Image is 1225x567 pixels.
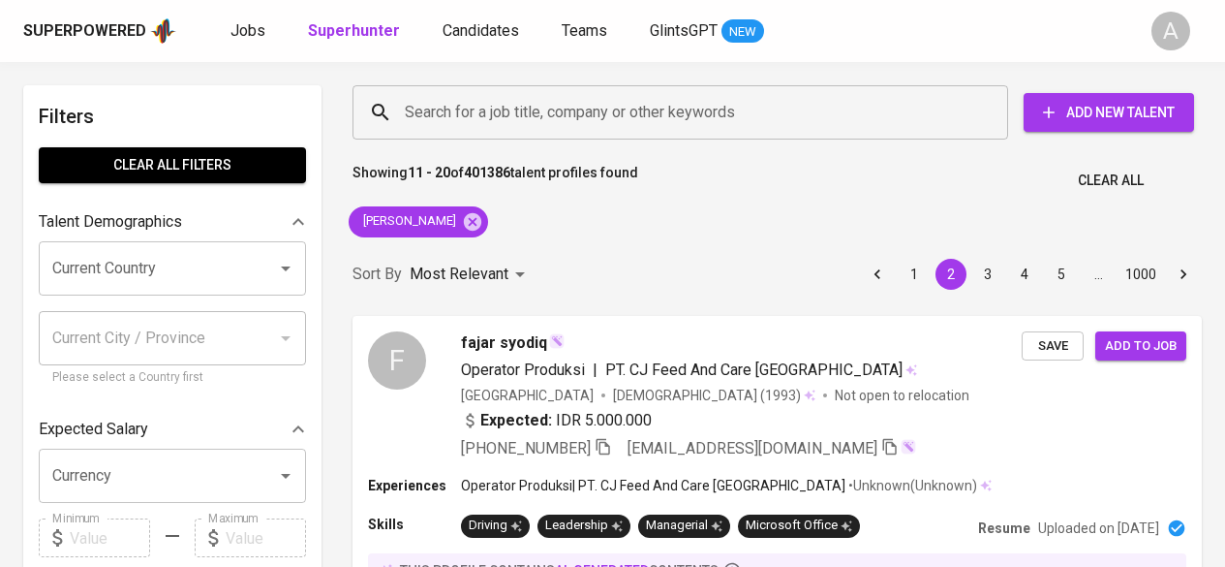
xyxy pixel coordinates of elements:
img: magic_wand.svg [901,439,916,455]
b: Superhunter [308,21,400,40]
div: Expected Salary [39,410,306,449]
div: Talent Demographics [39,203,306,241]
span: Clear All filters [54,153,291,177]
b: Expected: [480,409,552,432]
div: [PERSON_NAME] [349,206,488,237]
nav: pagination navigation [859,259,1202,290]
span: Candidates [443,21,519,40]
button: Add to job [1095,331,1186,362]
button: Go to page 1000 [1119,259,1162,290]
span: Add to job [1105,335,1177,358]
span: [EMAIL_ADDRESS][DOMAIN_NAME] [628,439,877,457]
span: Save [1031,335,1074,358]
img: app logo [150,16,176,46]
button: Open [272,255,299,282]
p: Not open to relocation [835,386,969,405]
button: Go to page 1 [899,259,930,290]
div: (1993) [613,386,815,405]
div: Microsoft Office [746,517,852,535]
span: Jobs [230,21,265,40]
div: Superpowered [23,20,146,43]
button: Go to page 3 [972,259,1003,290]
button: Go to page 4 [1009,259,1040,290]
span: Teams [562,21,607,40]
div: Most Relevant [410,257,532,293]
span: Add New Talent [1039,101,1179,125]
input: Value [226,519,306,557]
p: Talent Demographics [39,210,182,234]
div: … [1083,265,1114,284]
p: Skills [368,515,461,534]
a: Superpoweredapp logo [23,16,176,46]
div: Driving [469,517,522,535]
span: Operator Produksi [461,361,585,379]
input: Value [70,519,150,557]
span: [DEMOGRAPHIC_DATA] [613,386,760,405]
p: Resume [978,519,1030,538]
a: GlintsGPT NEW [650,19,764,44]
a: Jobs [230,19,269,44]
h6: Filters [39,101,306,132]
b: 11 - 20 [408,165,450,180]
button: Go to page 5 [1046,259,1077,290]
p: Operator Produksi | PT. CJ Feed And Care [GEOGRAPHIC_DATA] [461,476,845,495]
button: Save [1022,331,1084,362]
div: IDR 5.000.000 [461,409,652,432]
p: Showing of talent profiles found [352,163,638,199]
div: Managerial [646,517,722,535]
a: Teams [562,19,611,44]
span: PT. CJ Feed And Care [GEOGRAPHIC_DATA] [605,361,903,379]
span: NEW [721,22,764,42]
button: Go to next page [1168,259,1199,290]
button: Clear All [1070,163,1151,199]
p: Uploaded on [DATE] [1038,519,1159,538]
div: F [368,331,426,390]
span: GlintsGPT [650,21,718,40]
a: Superhunter [308,19,404,44]
button: page 2 [935,259,966,290]
span: [PERSON_NAME] [349,212,468,231]
img: magic_wand.svg [549,333,565,349]
span: | [593,359,597,382]
p: Experiences [368,476,461,495]
span: Clear All [1078,169,1144,193]
button: Clear All filters [39,147,306,183]
b: 401386 [464,165,510,180]
p: • Unknown ( Unknown ) [845,476,977,495]
span: fajar syodiq [461,331,547,355]
a: Candidates [443,19,523,44]
div: A [1151,12,1190,50]
p: Most Relevant [410,263,508,286]
div: Leadership [545,517,623,535]
button: Go to previous page [862,259,893,290]
div: [GEOGRAPHIC_DATA] [461,386,594,405]
button: Open [272,462,299,489]
p: Please select a Country first [52,368,292,388]
p: Sort By [352,263,402,286]
span: [PHONE_NUMBER] [461,439,591,457]
p: Expected Salary [39,418,148,441]
button: Add New Talent [1024,93,1194,132]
